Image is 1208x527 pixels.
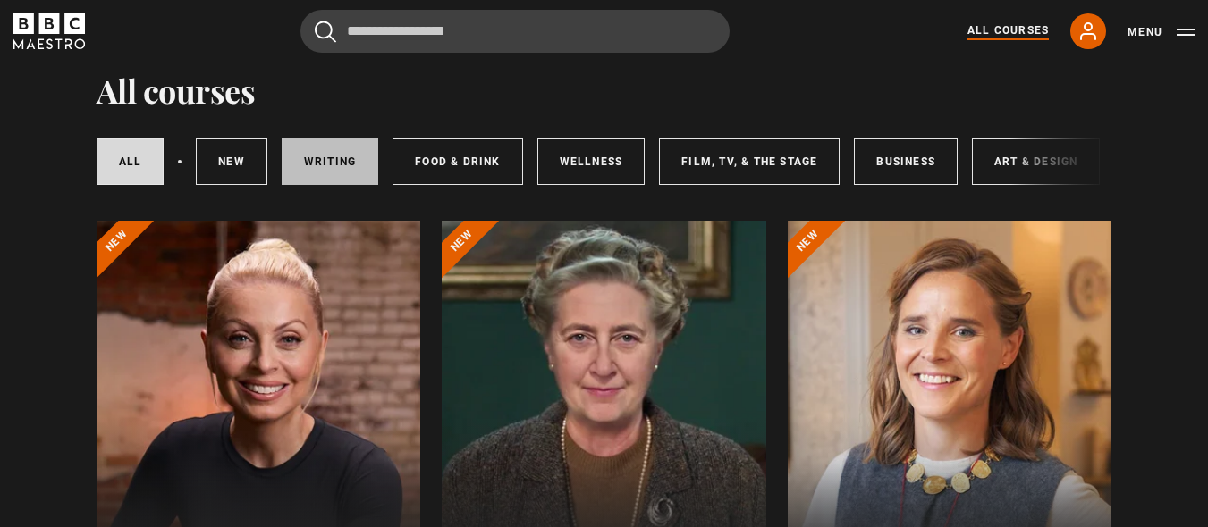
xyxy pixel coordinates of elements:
[1128,23,1195,41] button: Toggle navigation
[972,138,1100,185] a: Art & Design
[300,10,730,53] input: Search
[537,138,646,185] a: Wellness
[659,138,840,185] a: Film, TV, & The Stage
[967,22,1049,40] a: All Courses
[393,138,522,185] a: Food & Drink
[282,138,378,185] a: Writing
[13,13,85,49] svg: BBC Maestro
[196,138,267,185] a: New
[97,71,256,109] h1: All courses
[315,21,336,43] button: Submit the search query
[97,138,165,185] a: All
[854,138,958,185] a: Business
